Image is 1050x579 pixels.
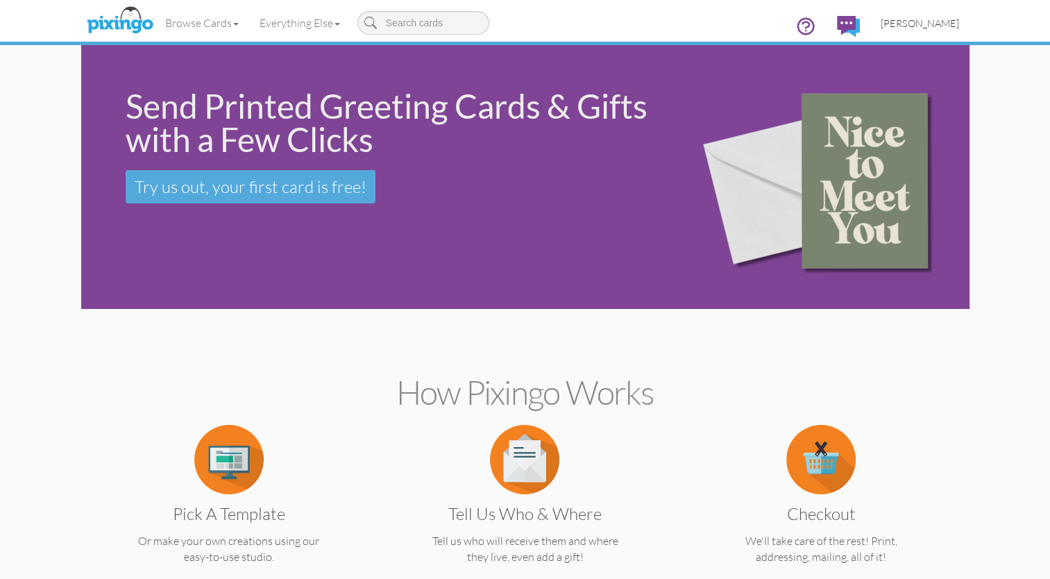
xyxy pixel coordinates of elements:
[357,11,489,35] input: Search cards
[135,176,366,197] span: Try us out, your first card is free!
[490,425,559,494] img: item.alt
[83,3,157,38] img: pixingo logo
[126,170,375,203] a: Try us out, your first card is free!
[786,425,856,494] img: item.alt
[249,6,350,40] a: Everything Else
[401,533,649,565] p: Tell us who will receive them and where they live, even add a gift!
[105,451,353,565] a: Pick a Template Or make your own creations using our easy-to-use studio.
[105,374,945,411] h2: How Pixingo works
[697,533,945,565] p: We'll take care of the rest! Print, addressing, mailing, all of it!
[115,505,342,523] h3: Pick a Template
[881,17,959,29] span: [PERSON_NAME]
[155,6,249,40] a: Browse Cards
[126,90,662,156] div: Send Printed Greeting Cards & Gifts with a Few Clicks
[697,451,945,565] a: Checkout We'll take care of the rest! Print, addressing, mailing, all of it!
[681,49,965,306] img: 15b0954d-2d2f-43ee-8fdb-3167eb028af9.png
[401,451,649,565] a: Tell us Who & Where Tell us who will receive them and where they live, even add a gift!
[708,505,935,523] h3: Checkout
[412,505,638,523] h3: Tell us Who & Where
[105,533,353,565] p: Or make your own creations using our easy-to-use studio.
[837,16,860,37] img: comments.svg
[870,6,969,41] a: [PERSON_NAME]
[194,425,264,494] img: item.alt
